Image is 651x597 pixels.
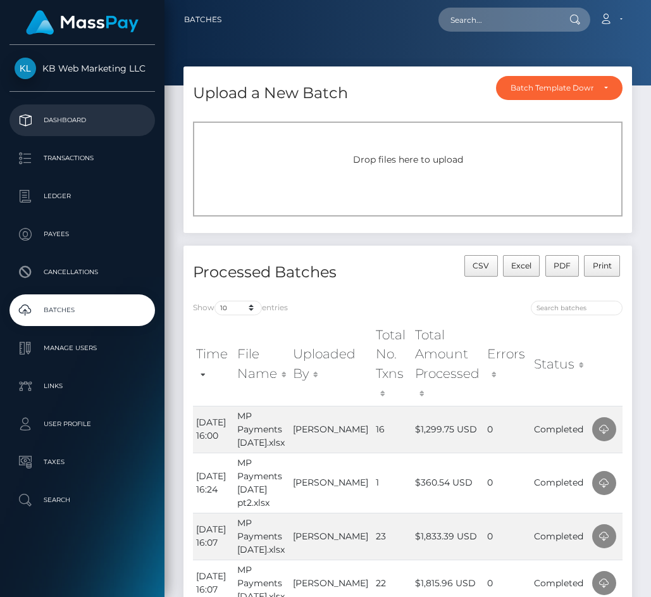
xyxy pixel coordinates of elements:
p: User Profile [15,415,150,434]
p: Transactions [15,149,150,168]
h4: Processed Batches [193,261,399,284]
button: Excel [503,255,540,277]
a: Batches [9,294,155,326]
p: Taxes [15,453,150,472]
td: 1 [373,453,412,513]
p: Manage Users [15,339,150,358]
td: Completed [531,513,588,560]
a: User Profile [9,408,155,440]
td: [PERSON_NAME] [290,513,372,560]
td: [DATE] 16:24 [193,453,234,513]
span: KB Web Marketing LLC [9,63,155,74]
input: Search... [438,8,557,32]
th: Uploaded By: activate to sort column ascending [290,322,372,406]
a: Dashboard [9,104,155,136]
td: MP Payments [DATE].xlsx [234,406,290,453]
a: Taxes [9,446,155,478]
td: Completed [531,406,588,453]
p: Dashboard [15,111,150,130]
td: $1,833.39 USD [412,513,484,560]
span: Excel [511,261,531,270]
td: 16 [373,406,412,453]
a: Payees [9,218,155,250]
td: [DATE] 16:07 [193,513,234,560]
span: Print [593,261,612,270]
td: MP Payments [DATE].xlsx [234,513,290,560]
span: CSV [473,261,489,270]
h4: Upload a New Batch [193,82,348,104]
label: Show entries [193,301,288,315]
div: Batch Template Download [511,83,593,93]
select: Showentries [214,301,262,315]
th: Errors: activate to sort column ascending [484,322,531,406]
th: Time: activate to sort column ascending [193,322,234,406]
td: 0 [484,513,531,560]
a: Ledger [9,180,155,212]
img: KB Web Marketing LLC [15,58,36,79]
td: 0 [484,453,531,513]
span: Drop files here to upload [353,154,463,165]
p: Search [15,491,150,510]
th: Total No. Txns: activate to sort column ascending [373,322,412,406]
td: [PERSON_NAME] [290,453,372,513]
p: Ledger [15,187,150,206]
td: 23 [373,513,412,560]
p: Cancellations [15,263,150,282]
td: [PERSON_NAME] [290,406,372,453]
a: Links [9,370,155,402]
th: Total Amount Processed: activate to sort column ascending [412,322,484,406]
td: $1,299.75 USD [412,406,484,453]
td: Completed [531,453,588,513]
p: Payees [15,225,150,244]
a: Manage Users [9,332,155,364]
img: MassPay Logo [26,10,139,35]
p: Links [15,377,150,396]
button: Batch Template Download [496,76,623,100]
th: Status: activate to sort column ascending [531,322,588,406]
button: CSV [464,255,498,277]
a: Search [9,484,155,516]
a: Transactions [9,142,155,174]
a: Cancellations [9,256,155,288]
td: MP Payments [DATE] pt2.xlsx [234,453,290,513]
input: Search batches [531,301,623,315]
td: $360.54 USD [412,453,484,513]
button: Print [584,255,620,277]
p: Batches [15,301,150,320]
a: Batches [184,6,221,33]
td: 0 [484,406,531,453]
span: PDF [554,261,571,270]
th: File Name: activate to sort column ascending [234,322,290,406]
td: [DATE] 16:00 [193,406,234,453]
button: PDF [545,255,580,277]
